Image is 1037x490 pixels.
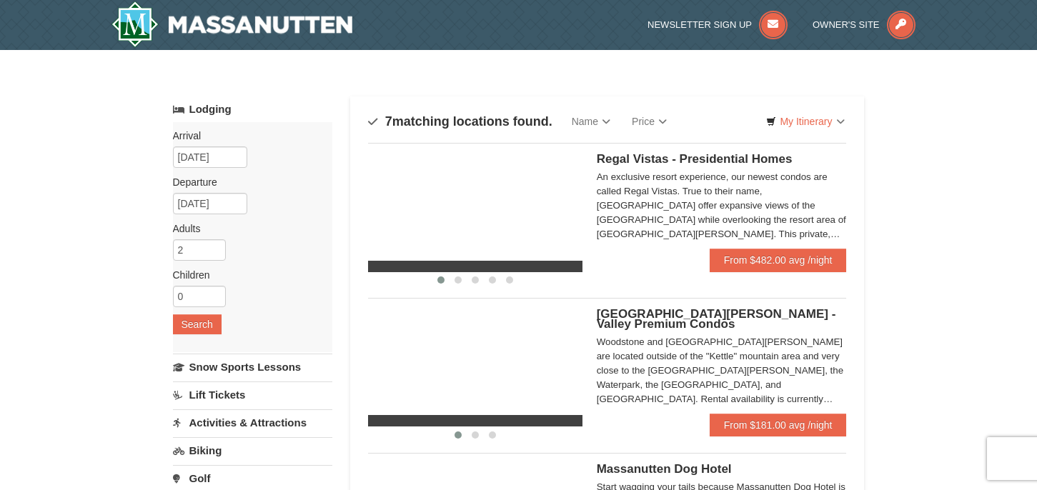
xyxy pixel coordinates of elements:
span: Massanutten Dog Hotel [597,462,732,476]
div: An exclusive resort experience, our newest condos are called Regal Vistas. True to their name, [G... [597,170,847,241]
label: Departure [173,175,322,189]
div: Woodstone and [GEOGRAPHIC_DATA][PERSON_NAME] are located outside of the "Kettle" mountain area an... [597,335,847,406]
span: Owner's Site [813,19,880,30]
img: Massanutten Resort Logo [111,1,353,47]
a: From $482.00 avg /night [710,249,847,271]
span: Newsletter Sign Up [647,19,752,30]
a: Price [621,107,678,136]
a: Owner's Site [813,19,916,30]
a: Massanutten Resort [111,1,353,47]
span: [GEOGRAPHIC_DATA][PERSON_NAME] - Valley Premium Condos [597,307,836,331]
a: Name [561,107,621,136]
a: Activities & Attractions [173,409,332,436]
label: Arrival [173,129,322,143]
a: From $181.00 avg /night [710,414,847,436]
a: My Itinerary [757,111,853,132]
span: Regal Vistas - Presidential Homes [597,152,793,166]
a: Biking [173,437,332,464]
button: Search [173,314,222,334]
a: Snow Sports Lessons [173,354,332,380]
a: Newsletter Sign Up [647,19,788,30]
label: Children [173,268,322,282]
a: Lodging [173,96,332,122]
a: Lift Tickets [173,381,332,408]
label: Adults [173,221,322,236]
